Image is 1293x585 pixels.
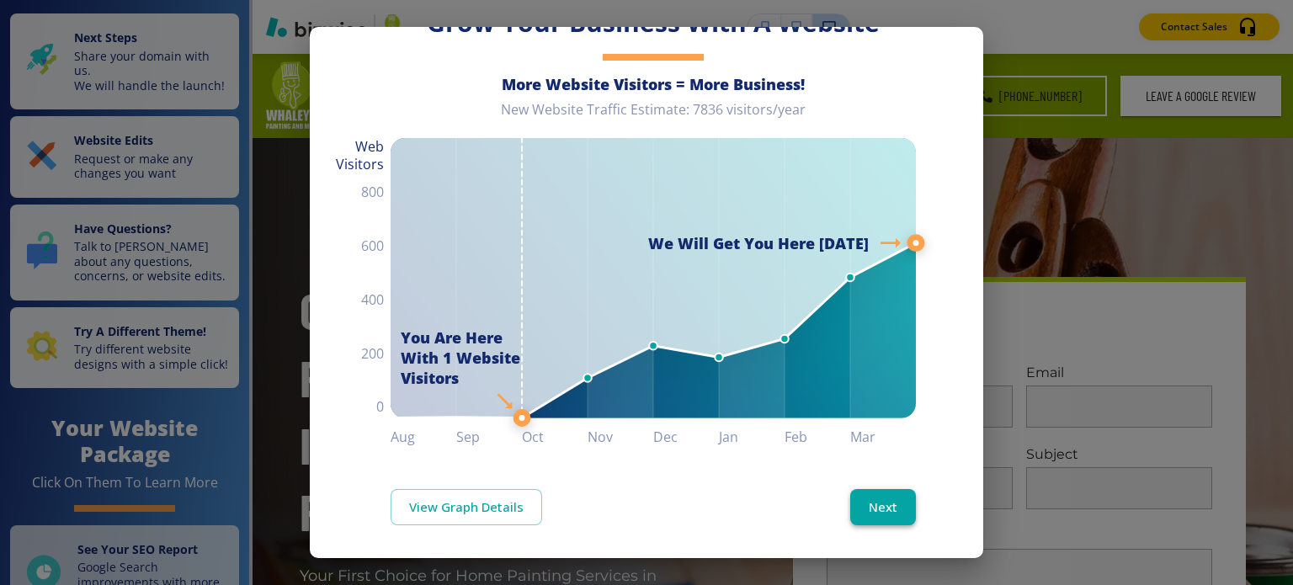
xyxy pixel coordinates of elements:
h6: Dec [653,425,719,449]
h6: Nov [588,425,653,449]
h6: Feb [785,425,850,449]
h6: More Website Visitors = More Business! [391,74,916,94]
h6: Mar [850,425,916,449]
h6: Jan [719,425,785,449]
div: New Website Traffic Estimate: 7836 visitors/year [391,101,916,132]
button: Next [850,489,916,524]
h6: Oct [522,425,588,449]
h6: Sep [456,425,522,449]
a: View Graph Details [391,489,542,524]
h6: Aug [391,425,456,449]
